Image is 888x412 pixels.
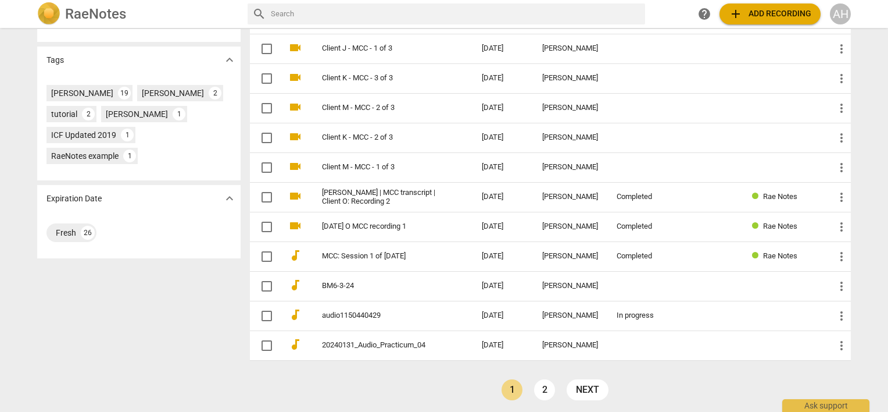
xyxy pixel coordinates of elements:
[542,193,598,201] div: [PERSON_NAME]
[472,34,533,63] td: [DATE]
[65,6,126,22] h2: RaeNotes
[835,131,848,145] span: more_vert
[830,3,851,24] button: AH
[173,108,185,120] div: 1
[322,189,440,206] a: [PERSON_NAME] | MCC transcript | Client O: Recording 2
[542,74,598,83] div: [PERSON_NAME]
[782,399,869,412] div: Ask support
[322,74,440,83] a: Client K - MCC - 3 of 3
[697,7,711,21] span: help
[617,252,671,261] div: Completed
[322,163,440,172] a: Client M - MCC - 1 of 3
[763,222,797,230] span: Rae Notes
[123,150,136,162] div: 1
[835,72,848,86] span: more_vert
[617,222,671,231] div: Completed
[567,379,608,400] a: next
[51,87,113,99] div: [PERSON_NAME]
[472,152,533,182] td: [DATE]
[472,331,533,360] td: [DATE]
[719,3,821,24] button: Upload
[51,108,77,120] div: tutorial
[472,241,533,271] td: [DATE]
[51,129,116,141] div: ICF Updated 2019
[322,222,440,231] a: [DATE] O MCC recording 1
[835,42,848,56] span: more_vert
[252,7,266,21] span: search
[617,193,671,201] div: Completed
[46,193,102,205] p: Expiration Date
[142,87,204,99] div: [PERSON_NAME]
[37,2,238,26] a: LogoRaeNotes
[617,311,671,320] div: In progress
[288,248,302,262] span: audiotrack
[542,44,598,53] div: [PERSON_NAME]
[835,190,848,204] span: more_vert
[223,53,237,67] span: expand_more
[542,282,598,290] div: [PERSON_NAME]
[835,161,848,175] span: more_vert
[542,311,598,320] div: [PERSON_NAME]
[221,51,238,69] button: Show more
[472,93,533,123] td: [DATE]
[835,279,848,293] span: more_vert
[288,219,302,233] span: videocam
[472,301,533,331] td: [DATE]
[542,133,598,142] div: [PERSON_NAME]
[288,159,302,173] span: videocam
[322,44,440,53] a: Client J - MCC - 1 of 3
[37,2,60,26] img: Logo
[835,101,848,115] span: more_vert
[288,130,302,144] span: videocam
[322,311,440,320] a: audio1150440429
[121,129,134,141] div: 1
[542,252,598,261] div: [PERSON_NAME]
[106,108,168,120] div: [PERSON_NAME]
[729,7,743,21] span: add
[288,338,302,351] span: audiotrack
[835,220,848,234] span: more_vert
[752,192,763,201] span: Review status: completed
[752,222,763,230] span: Review status: completed
[271,5,640,23] input: Search
[322,282,440,290] a: BM6-3-24
[542,104,598,112] div: [PERSON_NAME]
[288,41,302,55] span: videocam
[51,150,119,162] div: RaeNotes example
[472,182,533,212] td: [DATE]
[81,226,95,240] div: 26
[835,309,848,323] span: more_vert
[322,341,440,350] a: 20240131_Audio_Practicum_04
[835,339,848,353] span: more_vert
[288,189,302,203] span: videocam
[56,227,76,239] div: Fresh
[472,123,533,152] td: [DATE]
[223,191,237,205] span: expand_more
[835,250,848,264] span: more_vert
[118,87,131,100] div: 19
[209,87,221,100] div: 2
[288,100,302,114] span: videocam
[472,63,533,93] td: [DATE]
[288,308,302,322] span: audiotrack
[472,271,533,301] td: [DATE]
[502,379,522,400] a: Page 1 is your current page
[82,108,95,120] div: 2
[763,251,797,260] span: Rae Notes
[322,252,440,261] a: MCC: Session 1 of [DATE]
[763,192,797,201] span: Rae Notes
[322,133,440,142] a: Client K - MCC - 2 of 3
[288,278,302,292] span: audiotrack
[288,70,302,84] span: videocam
[472,212,533,241] td: [DATE]
[542,163,598,172] div: [PERSON_NAME]
[752,251,763,260] span: Review status: completed
[534,379,555,400] a: Page 2
[542,222,598,231] div: [PERSON_NAME]
[694,3,715,24] a: Help
[542,341,598,350] div: [PERSON_NAME]
[322,104,440,112] a: Client M - MCC - 2 of 3
[46,54,64,66] p: Tags
[221,190,238,207] button: Show more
